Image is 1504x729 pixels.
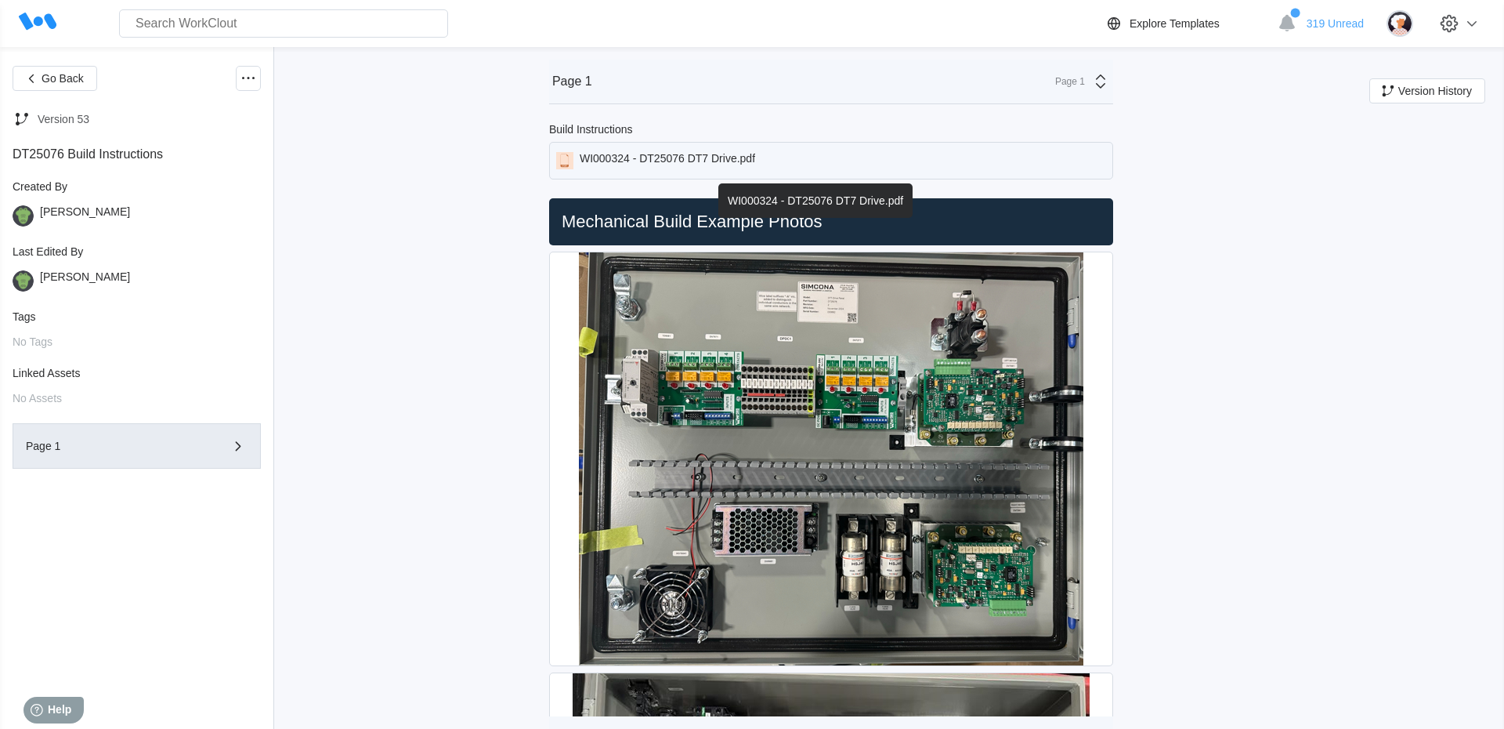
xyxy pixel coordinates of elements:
[579,252,1083,666] img: Screenshot2024-11-22132739.jpg
[1104,14,1270,33] a: Explore Templates
[552,74,592,89] div: Page 1
[13,180,261,193] div: Created By
[42,73,84,84] span: Go Back
[38,113,89,125] div: Version 53
[13,270,34,292] img: gator.png
[40,205,130,227] div: [PERSON_NAME]
[13,205,34,227] img: gator.png
[13,392,261,404] div: No Assets
[26,441,203,452] div: Page 1
[13,335,261,348] div: No Tags
[555,211,1107,233] h2: Mechanical Build Example Photos
[13,245,261,258] div: Last Edited By
[13,147,261,161] div: DT25076 Build Instructions
[40,270,130,292] div: [PERSON_NAME]
[1307,17,1364,30] span: 319 Unread
[119,9,448,38] input: Search WorkClout
[718,183,913,218] div: WI000324 - DT25076 DT7 Drive.pdf
[1046,76,1085,87] div: Page 1
[13,66,97,91] button: Go Back
[13,423,261,469] button: Page 1
[580,152,755,169] div: WI000324 - DT25076 DT7 Drive.pdf
[1130,17,1220,30] div: Explore Templates
[13,367,261,379] div: Linked Assets
[13,310,261,323] div: Tags
[1369,78,1485,103] button: Version History
[549,123,633,136] div: Build Instructions
[1386,10,1413,37] img: user-4.png
[1398,85,1472,96] span: Version History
